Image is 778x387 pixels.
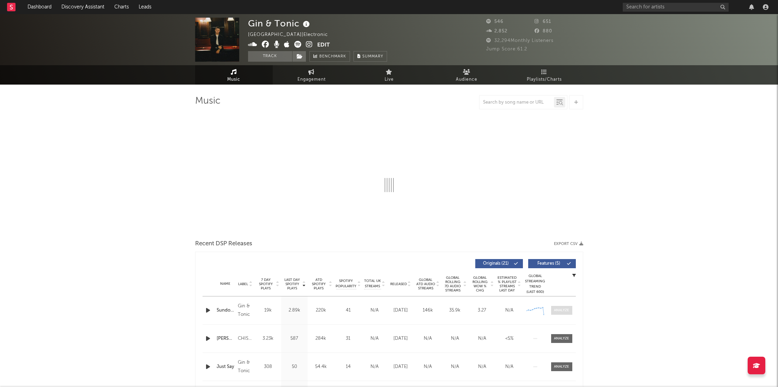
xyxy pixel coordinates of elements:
[217,335,235,342] a: [PERSON_NAME]
[257,363,279,370] div: 308
[195,240,252,248] span: Recent DSP Releases
[497,335,521,342] div: <5%
[257,278,275,290] span: 7 Day Spotify Plays
[309,307,332,314] div: 220k
[456,75,477,84] span: Audience
[470,276,490,293] span: Global Rolling WoW % Chg
[283,335,306,342] div: 587
[470,307,494,314] div: 3.27
[217,363,235,370] a: Just Say
[533,262,565,266] span: Features ( 5 )
[364,278,381,289] span: Total UK Streams
[497,307,521,314] div: N/A
[470,363,494,370] div: N/A
[364,363,385,370] div: N/A
[480,100,554,105] input: Search by song name or URL
[385,75,394,84] span: Live
[480,262,512,266] span: Originals ( 21 )
[623,3,729,12] input: Search for artists
[486,19,503,24] span: 546
[257,335,279,342] div: 3.23k
[309,335,332,342] div: 284k
[283,278,302,290] span: Last Day Spotify Plays
[535,29,552,33] span: 880
[336,335,361,342] div: 31
[486,29,507,33] span: 2,852
[443,307,467,314] div: 35.9k
[364,307,385,314] div: N/A
[317,41,330,50] button: Edit
[336,307,361,314] div: 41
[283,307,306,314] div: 2.89k
[248,51,292,62] button: Track
[362,55,383,59] span: Summary
[389,335,412,342] div: [DATE]
[283,363,306,370] div: 50
[527,75,562,84] span: Playlists/Charts
[336,278,356,289] span: Spotify Popularity
[238,358,253,375] div: Gin & Tonic
[389,363,412,370] div: [DATE]
[389,307,412,314] div: [DATE]
[497,276,517,293] span: Estimated % Playlist Streams Last Day
[528,259,576,268] button: Features(5)
[470,335,494,342] div: N/A
[554,242,583,246] button: Export CSV
[416,363,440,370] div: N/A
[350,65,428,85] a: Live
[273,65,350,85] a: Engagement
[535,19,551,24] span: 651
[428,65,506,85] a: Audience
[195,65,273,85] a: Music
[309,278,328,290] span: ATD Spotify Plays
[443,363,467,370] div: N/A
[257,307,279,314] div: 19k
[416,307,440,314] div: 146k
[248,31,344,39] div: [GEOGRAPHIC_DATA] | Electronic
[486,38,554,43] span: 32,294 Monthly Listeners
[217,281,235,287] div: Name
[486,47,527,51] span: Jump Score: 61.2
[354,51,387,62] button: Summary
[525,274,546,295] div: Global Streaming Trend (Last 60D)
[297,75,326,84] span: Engagement
[309,51,350,62] a: Benchmark
[416,335,440,342] div: N/A
[319,53,346,61] span: Benchmark
[227,75,240,84] span: Music
[238,334,253,343] div: CHISEKO
[217,307,235,314] a: Sundown
[443,276,463,293] span: Global Rolling 7D Audio Streams
[497,363,521,370] div: N/A
[238,302,253,319] div: Gin & Tonic
[248,18,312,29] div: Gin & Tonic
[238,282,248,286] span: Label
[443,335,467,342] div: N/A
[390,282,407,286] span: Released
[506,65,583,85] a: Playlists/Charts
[309,363,332,370] div: 54.4k
[336,363,361,370] div: 14
[364,335,385,342] div: N/A
[475,259,523,268] button: Originals(21)
[416,278,435,290] span: Global ATD Audio Streams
